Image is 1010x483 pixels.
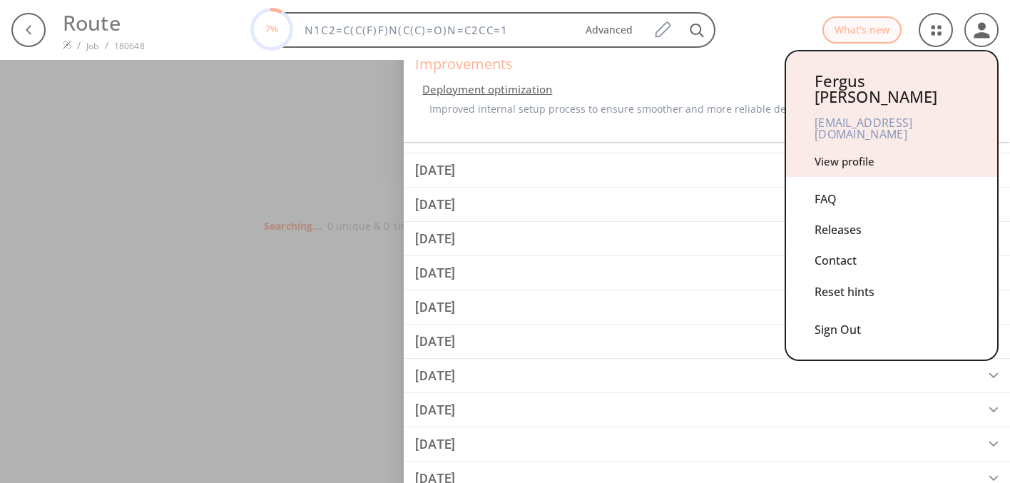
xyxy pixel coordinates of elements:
a: View profile [815,154,874,168]
div: Fergus [PERSON_NAME] [815,73,969,104]
div: Contact [815,245,969,276]
div: Reset hints [815,277,969,307]
div: [EMAIL_ADDRESS][DOMAIN_NAME] [815,104,969,153]
div: Sign Out [815,307,969,345]
div: Releases [815,215,969,245]
div: FAQ [815,184,969,215]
